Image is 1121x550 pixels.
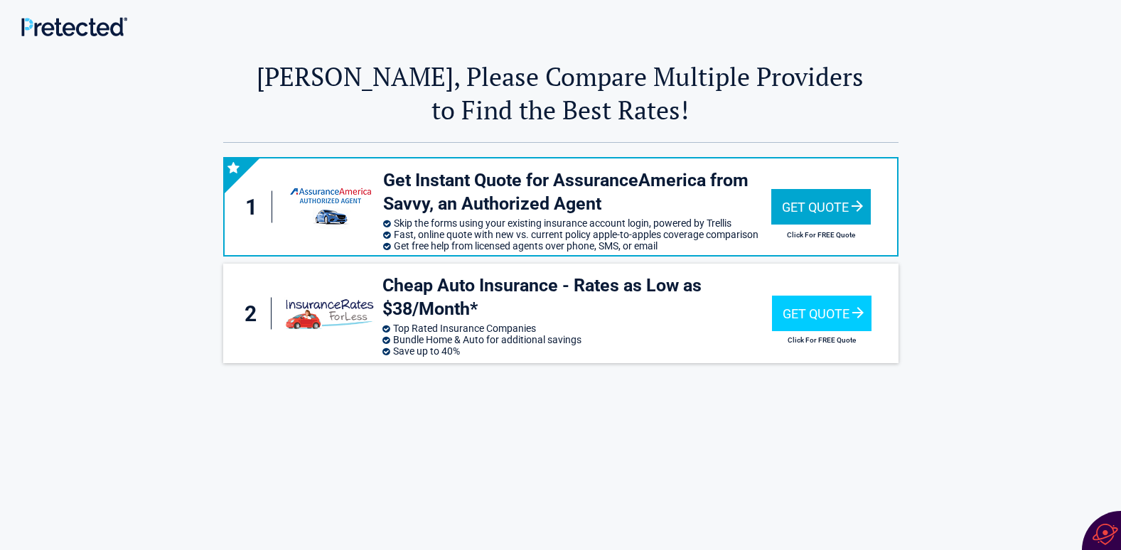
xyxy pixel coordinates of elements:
li: Get free help from licensed agents over phone, SMS, or email [383,240,771,252]
div: 2 [237,298,272,330]
h2: [PERSON_NAME], Please Compare Multiple Providers to Find the Best Rates! [223,60,899,126]
img: insuranceratesforless's logo [284,291,375,335]
li: Bundle Home & Auto for additional savings [382,334,772,345]
h2: Click For FREE Quote [771,231,871,239]
h2: Click For FREE Quote [772,336,871,344]
li: Save up to 40% [382,345,772,357]
img: savvy's logo [288,183,373,231]
li: Top Rated Insurance Companies [382,323,772,334]
h3: Cheap Auto Insurance - Rates as Low as $38/Month* [382,274,772,320]
li: Fast, online quote with new vs. current policy apple-to-apples coverage comparison [383,229,771,240]
div: 1 [239,191,273,223]
img: Main Logo [21,17,127,36]
div: Get Quote [772,296,871,331]
h3: Get Instant Quote for AssuranceAmerica from Savvy, an Authorized Agent [383,169,771,215]
div: Get Quote [771,189,871,225]
li: Skip the forms using your existing insurance account login, powered by Trellis [383,217,771,229]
